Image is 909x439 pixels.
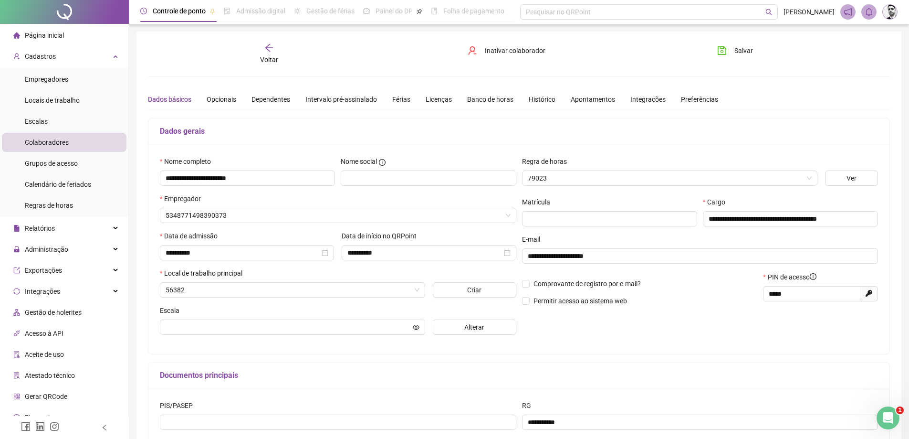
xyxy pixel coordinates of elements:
div: Apontamentos [571,94,615,105]
label: PIS/PASEP [160,400,199,411]
span: Cadastros [25,53,56,60]
span: Colaboradores [25,139,69,146]
span: pushpin [209,9,215,14]
span: audit [13,351,20,358]
label: Empregador [160,193,207,204]
span: dollar [13,414,20,421]
span: pushpin [417,9,422,14]
span: Gestão de holerites [25,309,82,316]
button: Criar [433,282,516,298]
label: E-mail [522,234,546,245]
span: Calendário de feriados [25,181,91,188]
button: Ver [825,171,878,186]
h5: Documentos principais [160,370,878,381]
span: Admissão digital [236,7,285,15]
span: Página inicial [25,32,64,39]
span: Atestado técnico [25,372,75,379]
span: Salvar [734,45,753,56]
span: Gestão de férias [306,7,355,15]
span: Folha de pagamento [443,7,504,15]
div: Férias [392,94,410,105]
span: Locais de trabalho [25,96,80,104]
span: home [13,32,20,39]
span: [PERSON_NAME] [784,7,835,17]
span: Painel do DP [376,7,413,15]
span: Regras de horas [25,202,73,209]
div: Dados básicos [148,94,191,105]
span: Aceite de uso [25,351,64,358]
span: Empregadores [25,75,68,83]
img: 78320 [883,5,897,19]
label: Matrícula [522,197,556,207]
span: 79023 [528,171,812,185]
iframe: Intercom live chat [877,407,899,429]
label: Data de início no QRPoint [342,231,423,241]
span: file-done [224,8,230,14]
span: Gerar QRCode [25,393,67,400]
span: 1 [896,407,904,414]
div: Preferências [681,94,718,105]
span: dashboard [363,8,370,14]
span: Controle de ponto [153,7,206,15]
span: linkedin [35,422,45,431]
span: notification [844,8,852,16]
span: apartment [13,309,20,316]
h5: Dados gerais [160,126,878,137]
span: qrcode [13,393,20,400]
span: instagram [50,422,59,431]
span: sync [13,288,20,295]
span: Alterar [464,322,484,332]
div: Opcionais [207,94,236,105]
span: Inativar colaborador [485,45,545,56]
span: sun [294,8,301,14]
div: Banco de horas [467,94,513,105]
label: Data de admissão [160,231,224,241]
span: info-circle [379,159,386,166]
span: Comprovante de registro por e-mail? [533,280,641,288]
span: 5348771498390373 [166,208,511,223]
span: facebook [21,422,31,431]
span: Relatórios [25,225,55,232]
span: file [13,225,20,232]
label: Cargo [703,197,731,207]
span: user-add [13,53,20,60]
span: lock [13,246,20,253]
span: PIN de acesso [768,272,816,282]
span: Nome social [341,156,377,167]
button: Inativar colaborador [460,43,553,58]
span: solution [13,372,20,379]
div: Histórico [529,94,555,105]
span: Acesso à API [25,330,63,337]
span: Administração [25,246,68,253]
span: export [13,267,20,274]
span: 56382 [166,283,419,297]
label: Local de trabalho principal [160,268,249,278]
span: Financeiro [25,414,56,421]
div: Dependentes [251,94,290,105]
span: book [431,8,438,14]
span: user-delete [468,46,477,55]
span: Ver [846,173,857,183]
label: Escala [160,305,186,316]
span: Integrações [25,288,60,295]
span: Voltar [260,56,278,64]
button: Alterar [433,320,516,335]
span: arrow-left [264,43,274,53]
label: Nome completo [160,156,217,167]
div: Licenças [426,94,452,105]
span: bell [865,8,873,16]
label: Regra de horas [522,156,573,167]
span: search [765,9,773,16]
span: left [101,424,108,431]
span: Escalas [25,118,48,125]
span: clock-circle [140,8,147,14]
label: RG [522,400,537,411]
div: Intervalo pré-assinalado [305,94,377,105]
span: eye [413,324,419,331]
span: Exportações [25,267,62,274]
span: save [717,46,727,55]
span: Grupos de acesso [25,160,78,167]
span: api [13,330,20,337]
span: info-circle [810,273,816,280]
div: Integrações [630,94,666,105]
